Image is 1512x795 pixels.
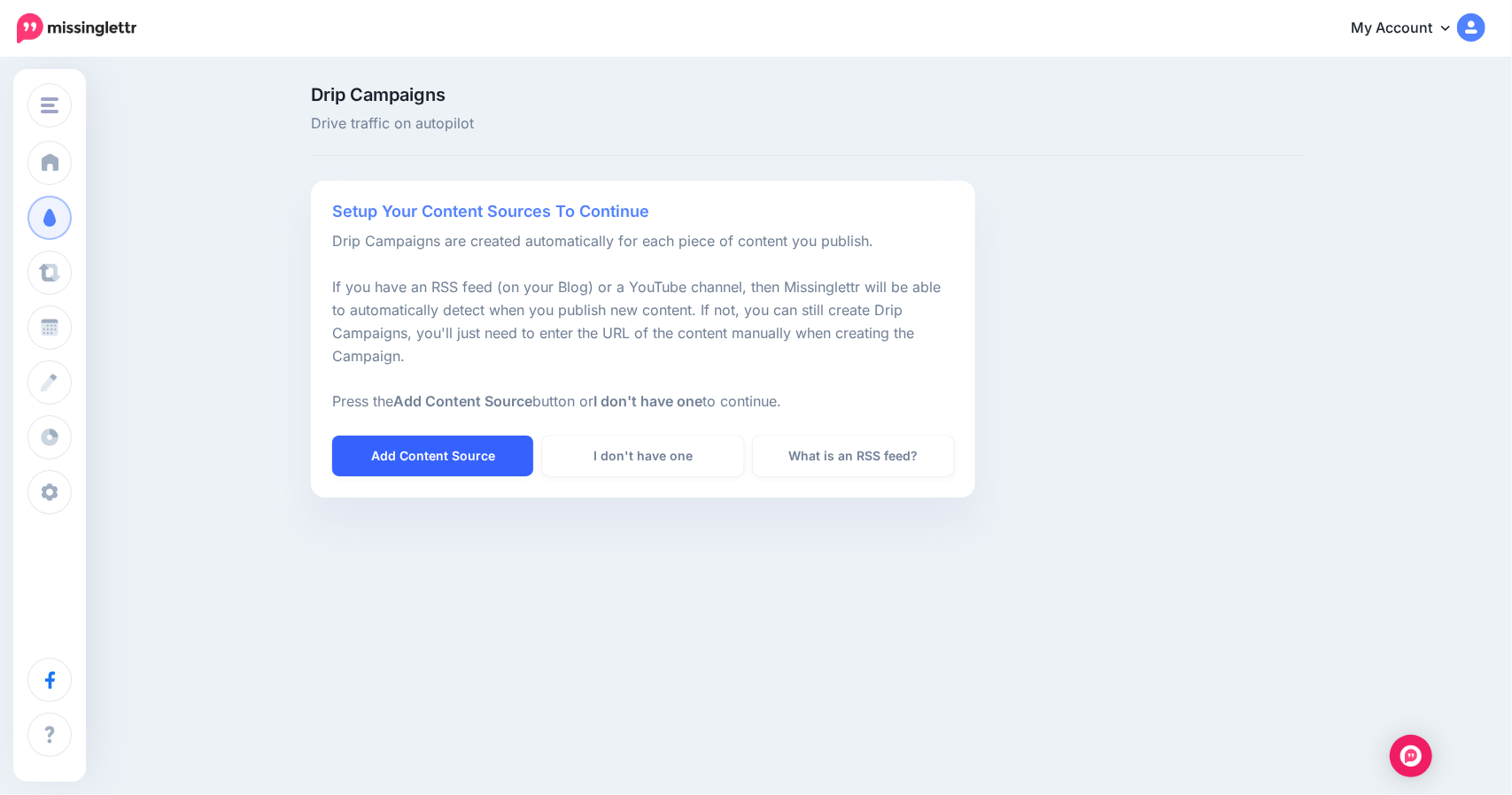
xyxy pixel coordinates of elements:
[542,436,743,476] a: I don't have one
[311,181,975,498] div: Drip Campaigns are created automatically for each piece of content you publish. If you have an RS...
[393,392,532,410] b: Add Content Source
[41,97,58,113] img: menu.png
[17,13,136,43] img: Missinglettr
[332,202,954,221] h4: Setup Your Content Sources To Continue
[332,436,533,476] a: Add Content Source
[311,86,474,104] span: Drip Campaigns
[1390,735,1432,777] div: Open Intercom Messenger
[593,392,702,410] b: I don't have one
[753,436,954,476] a: What is an RSS feed?
[311,112,474,135] span: Drive traffic on autopilot
[1333,7,1485,50] a: My Account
